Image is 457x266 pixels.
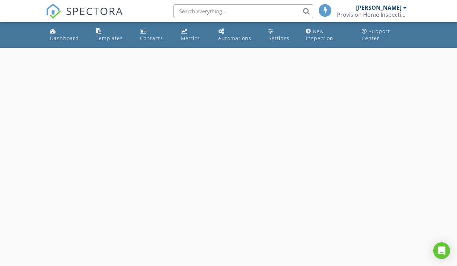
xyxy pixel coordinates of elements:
div: Metrics [181,35,200,41]
a: Dashboard [47,25,87,45]
div: Dashboard [50,35,79,41]
a: Templates [93,25,132,45]
div: Settings [268,35,289,41]
div: Support Center [362,28,390,41]
img: The Best Home Inspection Software - Spectora [46,3,61,19]
span: SPECTORA [66,3,123,18]
a: Settings [266,25,298,45]
input: Search everything... [174,4,313,18]
a: Support Center [359,25,410,45]
a: Automations (Basic) [215,25,260,45]
a: SPECTORA [46,9,123,24]
a: Metrics [178,25,210,45]
a: Contacts [137,25,172,45]
div: Automations [218,35,251,41]
div: Contacts [140,35,163,41]
div: Provision Home Inspections LLC [337,11,407,18]
div: Open Intercom Messenger [433,242,450,259]
div: Templates [96,35,123,41]
div: [PERSON_NAME] [356,4,401,11]
div: New Inspection [306,28,333,41]
a: New Inspection [303,25,353,45]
